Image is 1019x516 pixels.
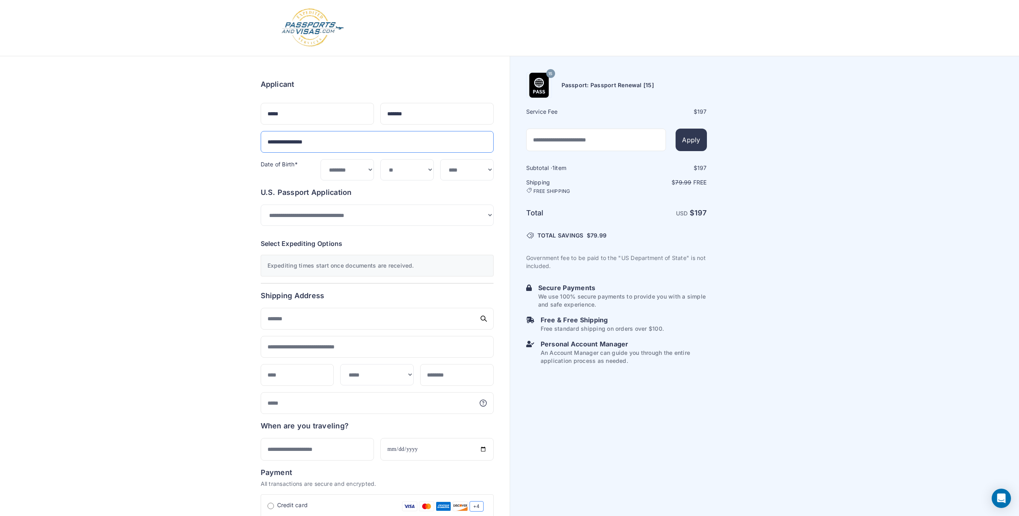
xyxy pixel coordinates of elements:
[261,239,494,248] h6: Select Expediting Options
[261,255,494,276] div: Expediting times start once documents are received.
[537,231,584,240] span: TOTAL SAVINGS
[526,254,707,270] p: Government fee to be paid to the "US Department of State" is not included.
[992,489,1011,508] div: Open Intercom Messenger
[470,501,483,512] span: +4
[617,164,707,172] div: $
[541,339,707,349] h6: Personal Account Manager
[533,188,570,195] span: FREE SHIPPING
[697,108,707,115] span: 197
[261,480,494,488] p: All transactions are secure and encrypted.
[261,290,494,301] h6: Shipping Address
[541,349,707,365] p: An Account Manager can guide you through the entire application process as needed.
[402,501,417,512] img: Visa Card
[436,501,451,512] img: Amex
[453,501,468,512] img: Discover
[617,108,707,116] div: $
[587,231,606,240] span: $
[526,164,616,172] h6: Subtotal · item
[261,467,494,478] h6: Payment
[693,179,707,186] span: Free
[261,420,349,432] h6: When are you traveling?
[697,164,707,171] span: 197
[526,207,616,219] h6: Total
[541,325,664,333] p: Free standard shipping on orders over $100.
[526,108,616,116] h6: Service Fee
[676,129,707,151] button: Apply
[261,187,494,198] h6: U.S. Passport Application
[281,8,345,48] img: Logo
[676,210,688,217] span: USD
[562,81,654,89] h6: Passport: Passport Renewal [15]
[527,73,551,98] img: Product Name
[552,164,555,171] span: 1
[617,178,707,186] p: $
[479,399,487,407] svg: More information
[277,501,308,509] span: Credit card
[538,293,707,309] p: We use 100% secure payments to provide you with a simple and safe experience.
[419,501,434,512] img: Mastercard
[694,209,707,217] span: 197
[261,79,294,90] h6: Applicant
[675,179,691,186] span: 79.99
[538,283,707,293] h6: Secure Payments
[526,178,616,195] h6: Shipping
[590,232,606,239] span: 79.99
[541,315,664,325] h6: Free & Free Shipping
[690,209,707,217] strong: $
[548,69,552,79] span: 15
[261,161,298,168] label: Date of Birth*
